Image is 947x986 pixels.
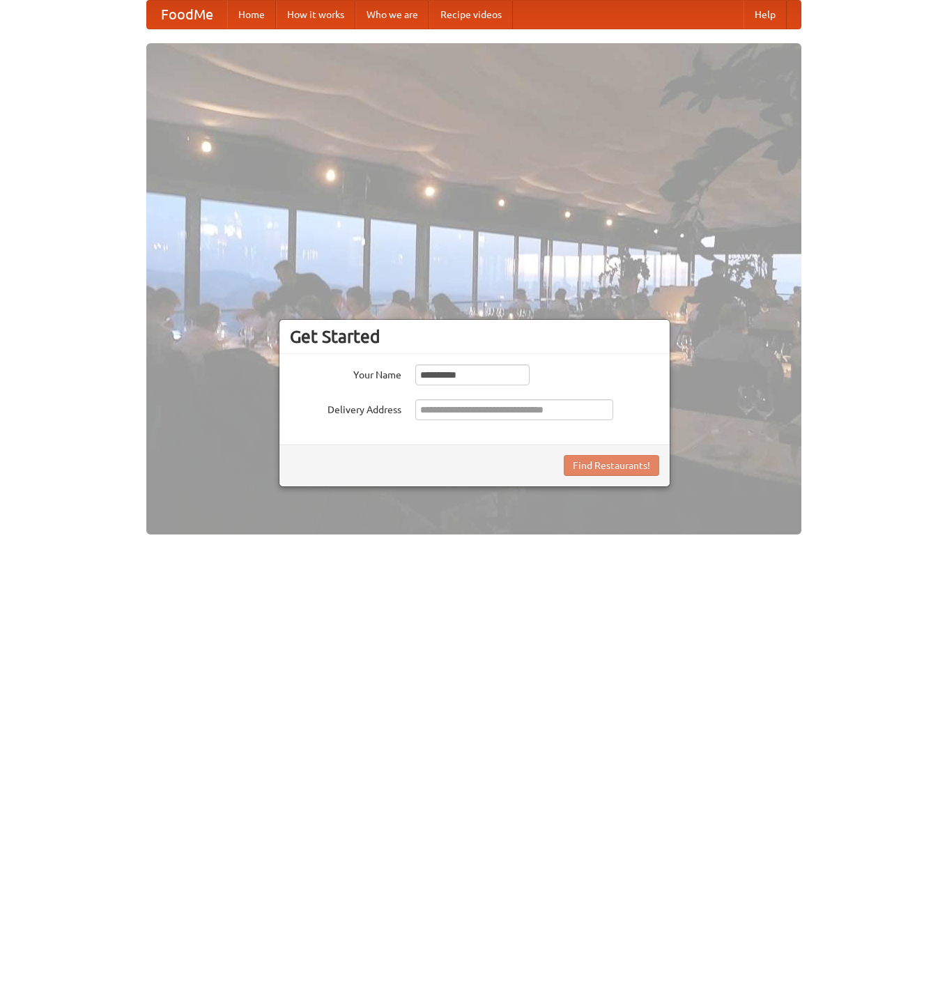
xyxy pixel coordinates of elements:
[147,1,227,29] a: FoodMe
[290,399,401,417] label: Delivery Address
[290,364,401,382] label: Your Name
[227,1,276,29] a: Home
[744,1,787,29] a: Help
[276,1,355,29] a: How it works
[355,1,429,29] a: Who we are
[429,1,513,29] a: Recipe videos
[290,326,659,347] h3: Get Started
[564,455,659,476] button: Find Restaurants!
